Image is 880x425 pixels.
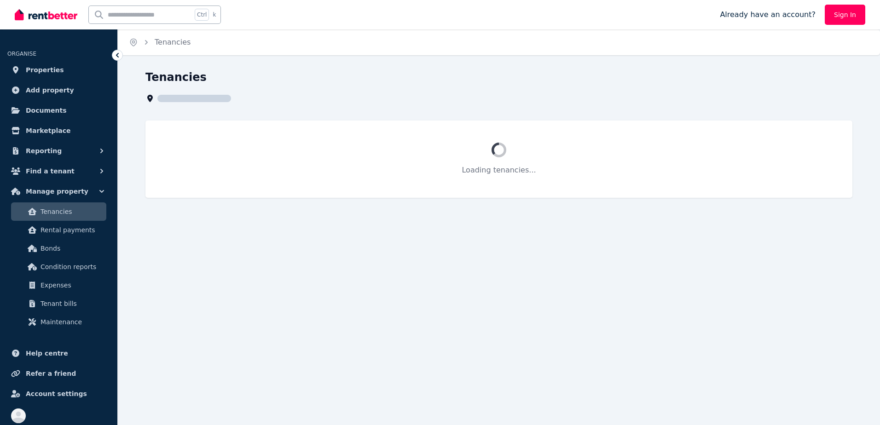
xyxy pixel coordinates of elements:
[26,348,68,359] span: Help centre
[26,64,64,75] span: Properties
[7,182,110,201] button: Manage property
[15,8,77,22] img: RentBetter
[11,239,106,258] a: Bonds
[41,224,103,235] span: Rental payments
[41,280,103,291] span: Expenses
[7,81,110,99] a: Add property
[213,11,216,18] span: k
[155,37,191,48] span: Tenancies
[41,243,103,254] span: Bonds
[168,165,830,176] p: Loading tenancies...
[145,70,207,85] h1: Tenancies
[11,258,106,276] a: Condition reports
[26,105,67,116] span: Documents
[7,51,36,57] span: ORGANISE
[720,9,816,20] span: Already have an account?
[7,121,110,140] a: Marketplace
[26,186,88,197] span: Manage property
[41,298,103,309] span: Tenant bills
[26,368,76,379] span: Refer a friend
[41,261,103,272] span: Condition reports
[26,85,74,96] span: Add property
[41,316,103,327] span: Maintenance
[825,5,865,25] a: Sign In
[11,202,106,221] a: Tenancies
[7,364,110,383] a: Refer a friend
[195,9,209,21] span: Ctrl
[7,344,110,362] a: Help centre
[26,125,70,136] span: Marketplace
[26,388,87,399] span: Account settings
[7,101,110,120] a: Documents
[7,162,110,180] button: Find a tenant
[11,294,106,313] a: Tenant bills
[118,29,202,55] nav: Breadcrumb
[26,145,62,156] span: Reporting
[11,313,106,331] a: Maintenance
[7,142,110,160] button: Reporting
[11,221,106,239] a: Rental payments
[41,206,103,217] span: Tenancies
[11,276,106,294] a: Expenses
[26,166,75,177] span: Find a tenant
[7,61,110,79] a: Properties
[7,385,110,403] a: Account settings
